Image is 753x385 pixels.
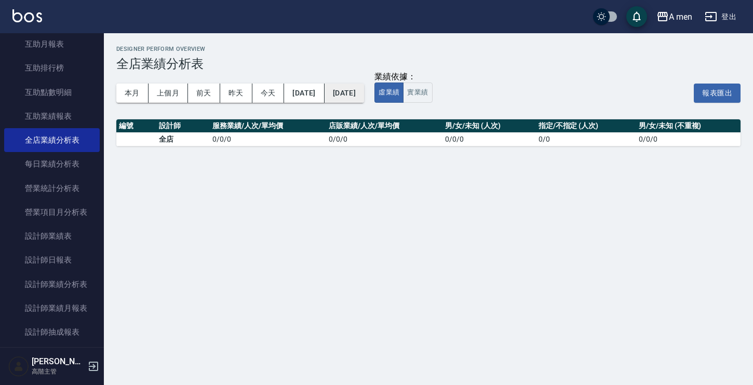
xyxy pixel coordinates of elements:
td: 0 / 0 / 0 [210,132,326,146]
div: A men [669,10,692,23]
button: [DATE] [284,84,324,103]
button: 今天 [252,84,285,103]
th: 指定/不指定 (人次) [536,119,636,133]
a: 設計師業績分析表 [4,272,100,296]
button: 上個月 [149,84,188,103]
button: save [626,6,647,27]
h3: 全店業績分析表 [116,57,741,71]
button: A men [652,6,696,27]
th: 店販業績/人次/單均價 [326,119,442,133]
a: 設計師日報表 [4,248,100,272]
th: 服務業績/人次/單均價 [210,119,326,133]
a: 全店業績分析表 [4,128,100,152]
a: 互助業績報表 [4,104,100,128]
td: 0 / 0 / 0 [636,132,741,146]
td: 0 / 0 / 0 [326,132,442,146]
a: 互助點數明細 [4,80,100,104]
th: 設計師 [156,119,210,133]
a: 互助月報表 [4,32,100,56]
a: 設計師業績表 [4,224,100,248]
button: 虛業績 [374,82,404,103]
p: 高階主管 [32,367,85,376]
table: a dense table [116,119,741,146]
img: Person [8,356,29,377]
td: 0 / 0 / 0 [442,132,535,146]
button: 登出 [701,7,741,26]
img: Logo [12,9,42,22]
button: 昨天 [220,84,252,103]
button: 實業績 [403,82,432,103]
h2: Designer Perform Overview [116,46,741,52]
a: 設計師抽成報表 [4,320,100,344]
h5: [PERSON_NAME] [32,356,85,367]
a: 設計師業績月報表 [4,296,100,320]
td: 全店 [156,132,210,146]
button: 報表匯出 [694,84,741,103]
a: 營業項目月分析表 [4,200,100,224]
button: [DATE] [325,84,364,103]
a: 設計師排行榜 [4,344,100,368]
a: 報表匯出 [694,87,741,97]
a: 每日業績分析表 [4,152,100,176]
button: 前天 [188,84,220,103]
td: 0 / 0 [536,132,636,146]
a: 營業統計分析表 [4,176,100,200]
a: 互助排行榜 [4,56,100,80]
th: 男/女/未知 (不重複) [636,119,741,133]
th: 男/女/未知 (人次) [442,119,535,133]
div: 業績依據： [374,72,432,82]
th: 編號 [116,119,156,133]
button: 本月 [116,84,149,103]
